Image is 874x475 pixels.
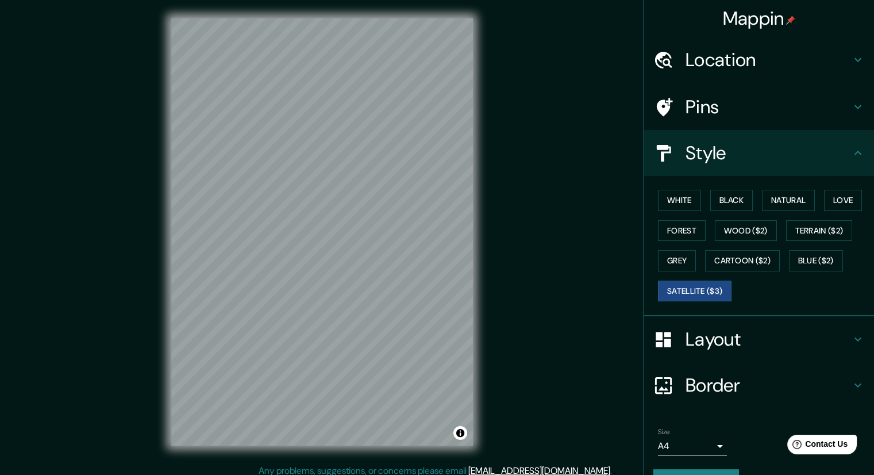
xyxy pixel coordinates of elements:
[789,250,843,271] button: Blue ($2)
[171,18,473,446] canvas: Map
[658,190,701,211] button: White
[723,7,796,30] h4: Mappin
[705,250,780,271] button: Cartoon ($2)
[453,426,467,440] button: Toggle attribution
[715,220,777,242] button: Wood ($2)
[686,374,851,397] h4: Border
[644,362,874,408] div: Border
[686,328,851,351] h4: Layout
[658,250,696,271] button: Grey
[658,427,670,437] label: Size
[644,84,874,130] div: Pins
[686,95,851,118] h4: Pins
[658,220,706,242] button: Forest
[644,316,874,362] div: Layout
[686,48,851,71] h4: Location
[686,141,851,164] h4: Style
[644,130,874,176] div: Style
[786,220,853,242] button: Terrain ($2)
[824,190,862,211] button: Love
[658,437,727,455] div: A4
[762,190,815,211] button: Natural
[710,190,753,211] button: Black
[644,37,874,83] div: Location
[786,16,795,25] img: pin-icon.png
[658,281,731,302] button: Satellite ($3)
[772,430,861,462] iframe: Help widget launcher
